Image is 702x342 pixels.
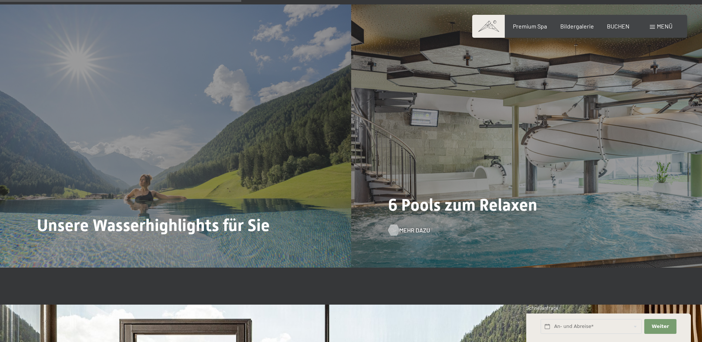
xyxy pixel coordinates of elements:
[560,23,594,30] a: Bildergalerie
[644,319,676,334] button: Weiter
[652,323,669,330] span: Weiter
[399,226,430,234] span: Mehr dazu
[388,195,537,215] span: 6 Pools zum Relaxen
[513,23,547,30] a: Premium Spa
[526,305,558,311] span: Schnellanfrage
[607,23,629,30] a: BUCHEN
[657,23,672,30] span: Menü
[37,215,270,235] span: Unsere Wasserhighlights für Sie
